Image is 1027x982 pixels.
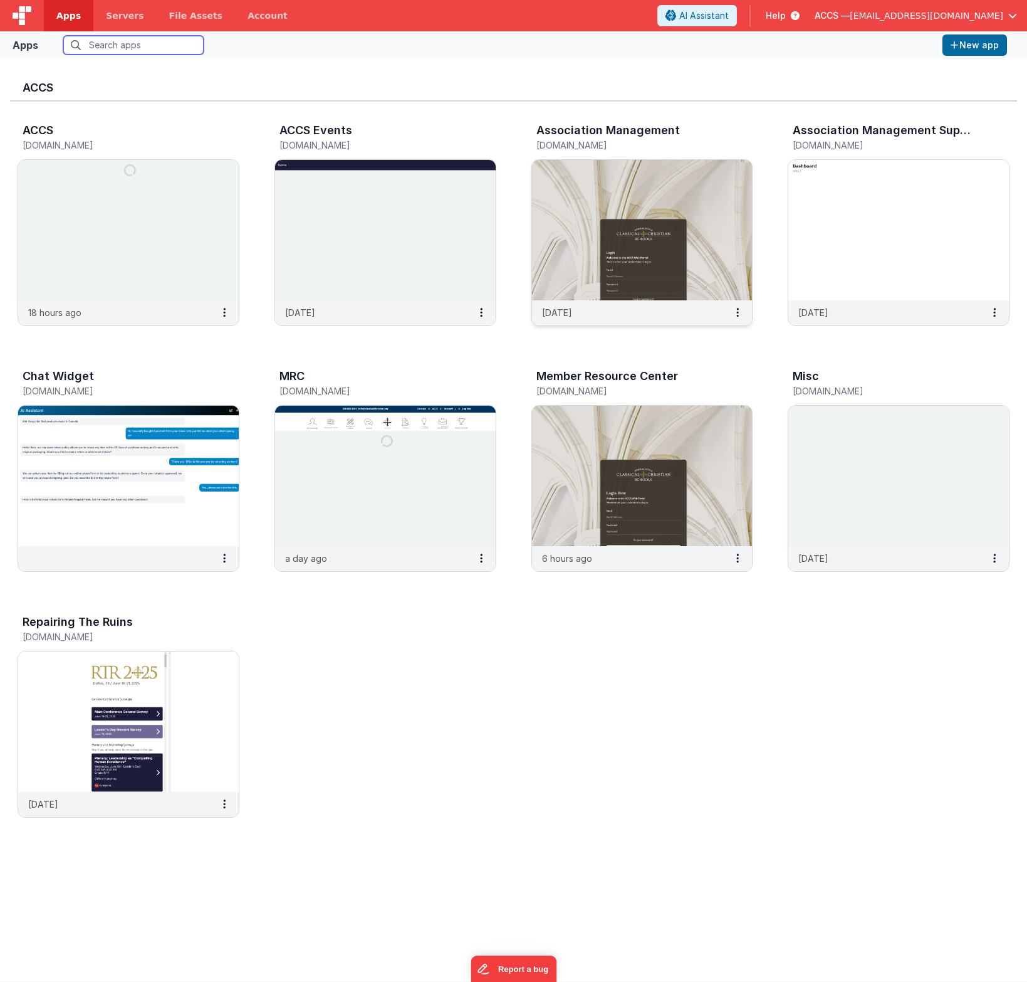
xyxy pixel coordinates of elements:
[793,140,978,150] h5: [DOMAIN_NAME]
[798,552,828,565] p: [DATE]
[23,632,208,641] h5: [DOMAIN_NAME]
[766,9,786,22] span: Help
[942,34,1007,56] button: New app
[536,140,722,150] h5: [DOMAIN_NAME]
[106,9,143,22] span: Servers
[815,9,1017,22] button: ACCS — [EMAIL_ADDRESS][DOMAIN_NAME]
[471,956,556,982] iframe: Marker.io feedback button
[793,370,819,383] h3: Misc
[279,386,465,396] h5: [DOMAIN_NAME]
[23,82,1004,94] h3: ACCS
[793,124,974,137] h3: Association Management Supabase Test
[798,306,828,319] p: [DATE]
[56,9,81,22] span: Apps
[23,124,53,137] h3: ACCS
[63,36,204,55] input: Search apps
[815,9,850,22] span: ACCS —
[657,5,737,26] button: AI Assistant
[542,552,592,565] p: 6 hours ago
[13,38,38,53] div: Apps
[28,306,81,319] p: 18 hours ago
[542,306,572,319] p: [DATE]
[285,306,315,319] p: [DATE]
[23,140,208,150] h5: [DOMAIN_NAME]
[536,386,722,396] h5: [DOMAIN_NAME]
[28,798,58,811] p: [DATE]
[850,9,1003,22] span: [EMAIL_ADDRESS][DOMAIN_NAME]
[279,124,352,137] h3: ACCS Events
[23,386,208,396] h5: [DOMAIN_NAME]
[793,386,978,396] h5: [DOMAIN_NAME]
[279,370,305,383] h3: MRC
[285,552,327,565] p: a day ago
[536,124,680,137] h3: Association Management
[23,616,133,628] h3: Repairing The Ruins
[679,9,729,22] span: AI Assistant
[169,9,223,22] span: File Assets
[279,140,465,150] h5: [DOMAIN_NAME]
[23,370,94,383] h3: Chat Widget
[536,370,678,383] h3: Member Resource Center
